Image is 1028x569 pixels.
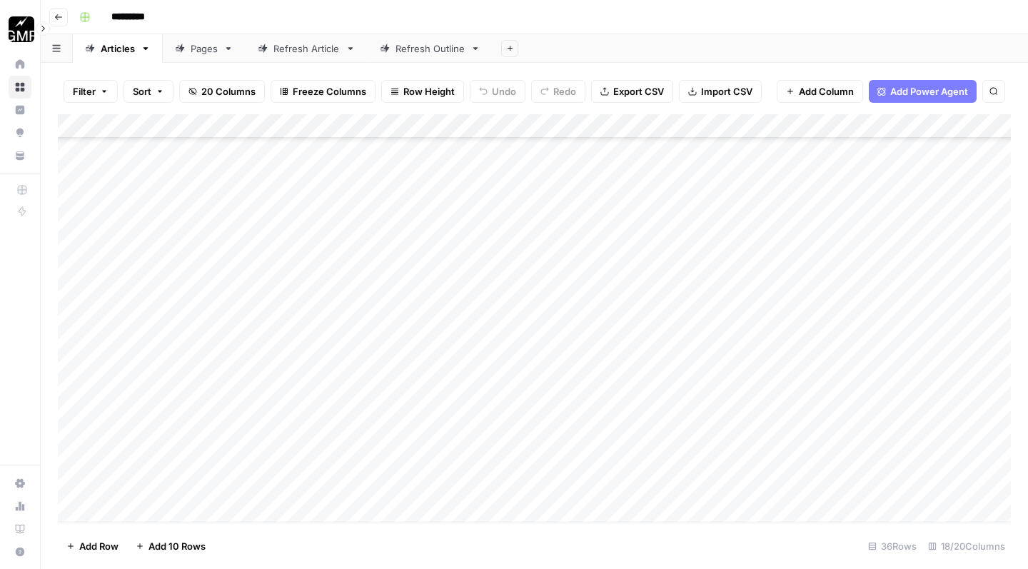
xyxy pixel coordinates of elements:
[470,80,525,103] button: Undo
[201,84,256,99] span: 20 Columns
[799,84,854,99] span: Add Column
[777,80,863,103] button: Add Column
[9,53,31,76] a: Home
[9,144,31,167] a: Your Data
[73,84,96,99] span: Filter
[492,84,516,99] span: Undo
[273,41,340,56] div: Refresh Article
[191,41,218,56] div: Pages
[613,84,664,99] span: Export CSV
[73,34,163,63] a: Articles
[381,80,464,103] button: Row Height
[890,84,968,99] span: Add Power Agent
[922,535,1011,558] div: 18/20 Columns
[293,84,366,99] span: Freeze Columns
[9,16,34,42] img: Growth Marketing Pro Logo
[179,80,265,103] button: 20 Columns
[869,80,977,103] button: Add Power Agent
[163,34,246,63] a: Pages
[9,76,31,99] a: Browse
[395,41,465,56] div: Refresh Outline
[403,84,455,99] span: Row Height
[701,84,752,99] span: Import CSV
[58,535,127,558] button: Add Row
[101,41,135,56] div: Articles
[127,535,214,558] button: Add 10 Rows
[9,121,31,144] a: Opportunities
[9,518,31,540] a: Learning Hub
[124,80,173,103] button: Sort
[246,34,368,63] a: Refresh Article
[148,539,206,553] span: Add 10 Rows
[9,11,31,47] button: Workspace: Growth Marketing Pro
[368,34,493,63] a: Refresh Outline
[64,80,118,103] button: Filter
[679,80,762,103] button: Import CSV
[553,84,576,99] span: Redo
[9,540,31,563] button: Help + Support
[531,80,585,103] button: Redo
[9,472,31,495] a: Settings
[862,535,922,558] div: 36 Rows
[271,80,376,103] button: Freeze Columns
[9,99,31,121] a: Insights
[591,80,673,103] button: Export CSV
[79,539,119,553] span: Add Row
[133,84,151,99] span: Sort
[9,495,31,518] a: Usage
